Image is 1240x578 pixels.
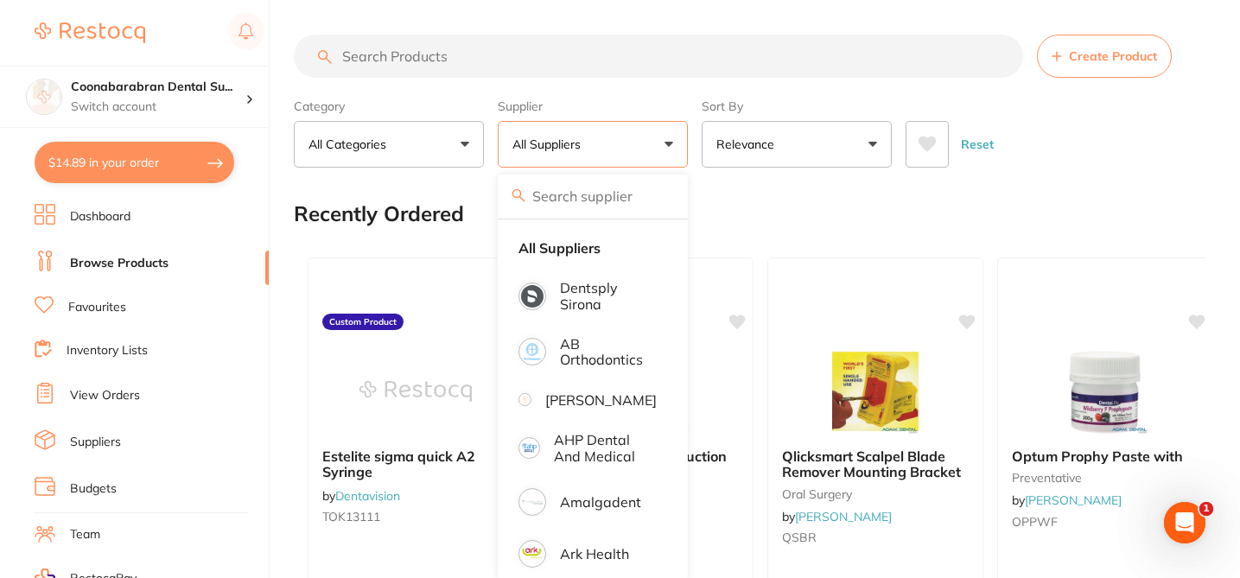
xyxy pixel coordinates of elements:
button: $14.89 in your order [35,142,234,183]
label: Category [294,98,484,114]
input: Search Products [294,35,1023,78]
p: Ark Health [560,546,629,562]
small: QSBR [782,530,969,544]
span: Create Product [1069,49,1157,63]
a: Favourites [68,299,126,316]
img: Qlicksmart Scalpel Blade Remover Mounting Bracket [819,348,932,435]
a: Browse Products [70,255,169,272]
img: Restocq Logo [35,22,145,43]
small: OPPWF [1012,515,1199,529]
img: Estelite sigma quick A2 Syringe [359,348,472,435]
p: Dentsply Sirona [560,280,657,312]
small: TOK13111 [322,510,509,524]
img: Adam Dental [521,396,529,403]
img: AB Orthodontics [521,340,544,363]
p: [PERSON_NAME] [545,392,657,408]
img: Ark Health [521,543,544,565]
iframe: Intercom live chat [1164,502,1205,543]
a: Budgets [70,480,117,498]
p: All Categories [308,136,393,153]
small: oral surgery [782,487,969,501]
button: All Suppliers [498,121,688,168]
a: Inventory Lists [67,342,148,359]
img: Dentsply Sirona [521,285,544,308]
b: Qlicksmart Scalpel Blade Remover Mounting Bracket [782,448,969,480]
span: by [322,488,400,504]
input: Search supplier [498,175,688,218]
strong: All Suppliers [518,240,601,256]
span: 1 [1199,502,1213,516]
p: Amalgadent [560,494,641,510]
a: [PERSON_NAME] [1025,492,1122,508]
a: Team [70,526,100,543]
a: Dentavision [335,488,400,504]
a: Dashboard [70,208,130,225]
p: All Suppliers [512,136,588,153]
button: All Categories [294,121,484,168]
span: by [1012,492,1122,508]
a: [PERSON_NAME] [795,509,892,524]
img: AHP Dental and Medical [521,440,537,456]
img: Coonabarabran Dental Surgery [27,79,61,114]
button: Reset [956,121,999,168]
span: by [782,509,892,524]
h4: Coonabarabran Dental Surgery [71,79,245,96]
button: Create Product [1037,35,1172,78]
a: View Orders [70,387,140,404]
b: Optum Prophy Paste with [1012,448,1199,464]
label: Supplier [498,98,688,114]
label: Sort By [702,98,892,114]
a: Suppliers [70,434,121,451]
h2: Recently Ordered [294,202,464,226]
label: Custom Product [322,314,404,331]
p: Switch account [71,98,245,116]
button: Relevance [702,121,892,168]
b: Estelite sigma quick A2 Syringe [322,448,509,480]
p: AB Orthodontics [560,336,657,368]
li: Clear selection [505,230,681,266]
img: Optum Prophy Paste with [1049,348,1161,435]
img: Amalgadent [521,491,544,513]
a: Restocq Logo [35,13,145,53]
p: Relevance [716,136,781,153]
p: AHP Dental and Medical [554,432,657,464]
small: preventative [1012,471,1199,485]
